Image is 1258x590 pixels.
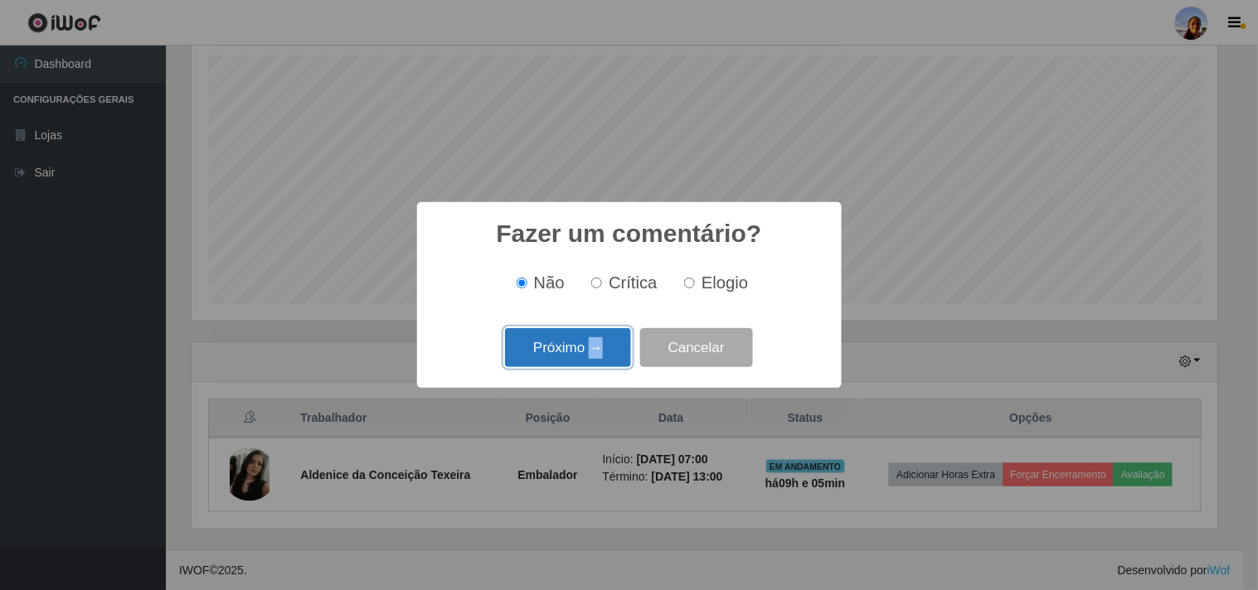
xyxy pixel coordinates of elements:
[505,328,631,367] button: Próximo →
[609,273,658,292] span: Crítica
[534,273,565,292] span: Não
[496,219,761,249] h2: Fazer um comentário?
[640,328,753,367] button: Cancelar
[702,273,748,292] span: Elogio
[684,278,695,288] input: Elogio
[517,278,527,288] input: Não
[591,278,602,288] input: Crítica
